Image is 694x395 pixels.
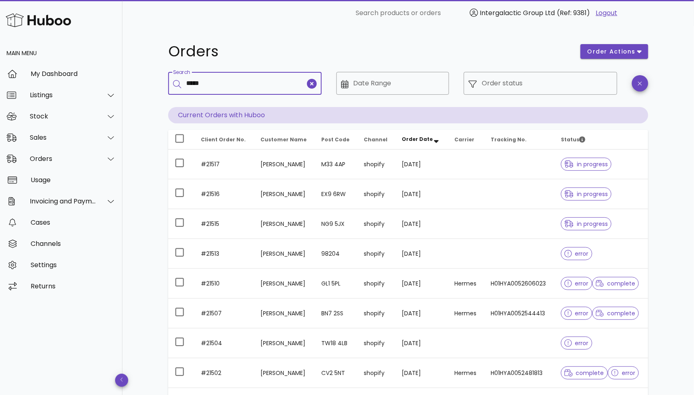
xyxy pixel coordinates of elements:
span: complete [565,370,604,376]
td: H01HYA0052606023 [484,269,554,299]
span: in progress [565,161,608,167]
span: Post Code [321,136,349,143]
td: #21507 [194,299,254,328]
td: H01HYA0052544413 [484,299,554,328]
div: Settings [31,261,116,269]
div: Usage [31,176,116,184]
td: #21513 [194,239,254,269]
th: Order Date: Sorted descending. Activate to remove sorting. [395,130,448,150]
td: CV2 5NT [315,358,357,388]
div: Invoicing and Payments [30,197,96,205]
span: Order Date [402,136,433,143]
div: Cases [31,219,116,226]
td: [PERSON_NAME] [254,239,315,269]
span: error [565,281,589,286]
td: NG9 5JX [315,209,357,239]
button: clear icon [307,79,317,89]
td: shopify [357,299,395,328]
span: error [565,251,589,257]
td: #21504 [194,328,254,358]
div: Stock [30,112,96,120]
span: Tracking No. [491,136,527,143]
td: [PERSON_NAME] [254,358,315,388]
td: H01HYA0052481813 [484,358,554,388]
span: order actions [587,47,636,56]
span: Carrier [455,136,475,143]
td: shopify [357,328,395,358]
div: Channels [31,240,116,248]
th: Channel [357,130,395,150]
span: error [565,340,589,346]
th: Customer Name [254,130,315,150]
th: Tracking No. [484,130,554,150]
span: Intergalactic Group Ltd [480,8,555,18]
td: [DATE] [395,269,448,299]
td: [PERSON_NAME] [254,209,315,239]
td: #21502 [194,358,254,388]
td: [DATE] [395,239,448,269]
span: error [565,310,589,316]
button: order actions [581,44,648,59]
td: [PERSON_NAME] [254,328,315,358]
span: (Ref: 9381) [557,8,590,18]
th: Status [554,130,648,150]
td: shopify [357,239,395,269]
span: error [612,370,636,376]
div: Returns [31,282,116,290]
td: [PERSON_NAME] [254,179,315,209]
td: [DATE] [395,299,448,328]
td: GL1 5PL [315,269,357,299]
span: Channel [364,136,387,143]
h1: Orders [168,44,571,59]
td: 98204 [315,239,357,269]
div: Sales [30,134,96,141]
td: #21516 [194,179,254,209]
td: [DATE] [395,328,448,358]
td: shopify [357,209,395,239]
span: Status [561,136,585,143]
td: [PERSON_NAME] [254,299,315,328]
td: [DATE] [395,150,448,179]
span: in progress [565,221,608,227]
td: [PERSON_NAME] [254,150,315,179]
td: Hermes [448,299,485,328]
p: Current Orders with Huboo [168,107,648,123]
th: Client Order No. [194,130,254,150]
td: shopify [357,358,395,388]
div: My Dashboard [31,70,116,78]
td: BN7 2SS [315,299,357,328]
div: Listings [30,91,96,99]
th: Post Code [315,130,357,150]
td: TW18 4LB [315,328,357,358]
td: #21510 [194,269,254,299]
div: Orders [30,155,96,163]
span: complete [596,281,636,286]
td: Hermes [448,358,485,388]
td: [PERSON_NAME] [254,269,315,299]
td: EX9 6RW [315,179,357,209]
a: Logout [596,8,618,18]
th: Carrier [448,130,485,150]
td: shopify [357,269,395,299]
span: complete [596,310,636,316]
td: #21515 [194,209,254,239]
label: Search [173,69,190,76]
span: Customer Name [260,136,307,143]
td: shopify [357,179,395,209]
td: #21517 [194,150,254,179]
span: Client Order No. [201,136,246,143]
td: Hermes [448,269,485,299]
td: [DATE] [395,209,448,239]
td: M33 4AP [315,150,357,179]
span: in progress [565,191,608,197]
img: Huboo Logo [6,11,71,29]
td: [DATE] [395,179,448,209]
td: shopify [357,150,395,179]
td: [DATE] [395,358,448,388]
